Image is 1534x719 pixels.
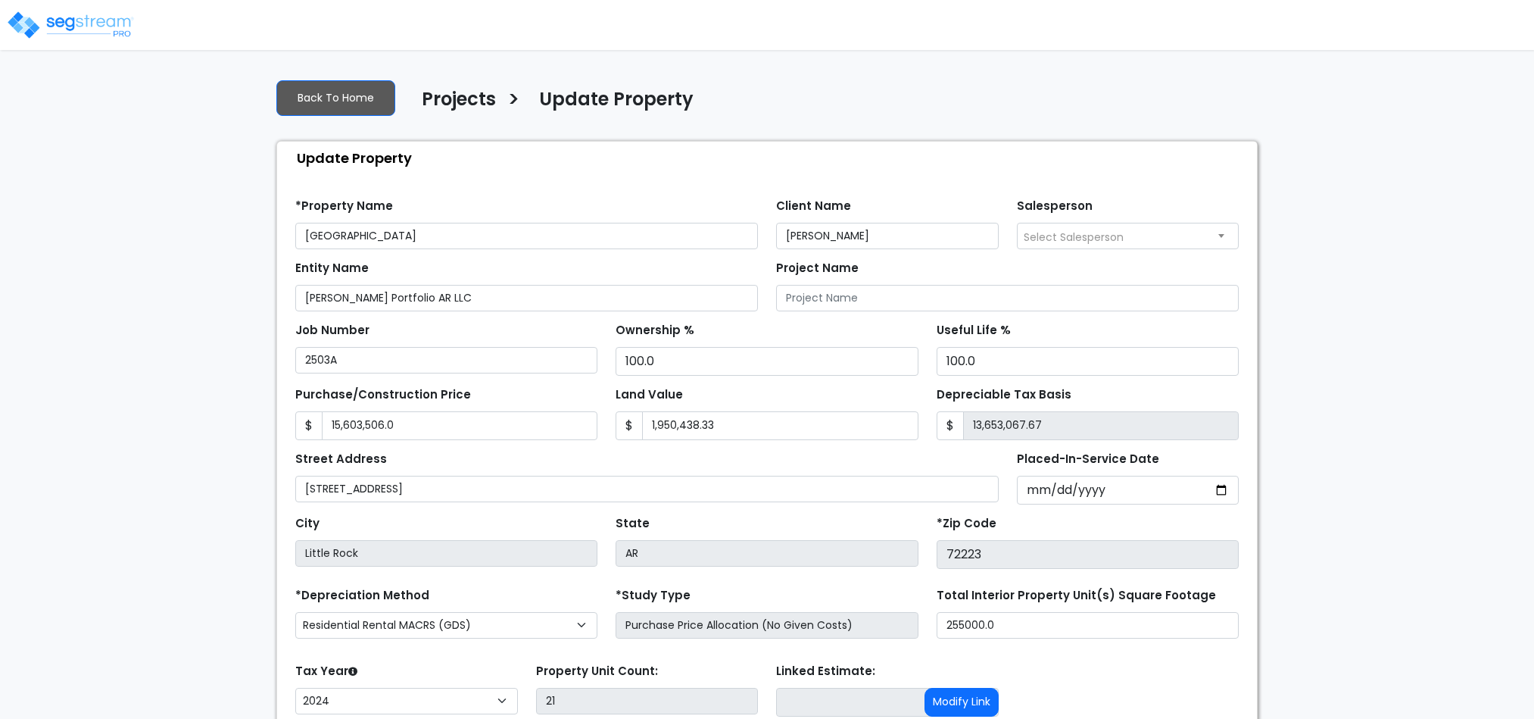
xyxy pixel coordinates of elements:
[937,612,1239,639] input: total square foot
[937,515,996,533] label: *Zip Code
[295,451,387,468] label: Street Address
[616,411,643,440] span: $
[276,80,395,116] a: Back To Home
[528,89,694,120] a: Update Property
[616,386,683,404] label: Land Value
[322,411,597,440] input: Purchase or Construction Price
[776,198,851,215] label: Client Name
[295,198,393,215] label: *Property Name
[776,223,999,249] input: Client Name
[507,87,520,117] h3: >
[1017,451,1159,468] label: Placed-In-Service Date
[410,89,496,120] a: Projects
[776,260,859,277] label: Project Name
[924,688,999,717] button: Modify Link
[536,688,759,714] input: Building Count
[295,587,429,605] label: *Depreciation Method
[937,322,1011,339] label: Useful Life %
[295,260,369,277] label: Entity Name
[295,322,369,339] label: Job Number
[937,347,1239,376] input: Depreciation
[937,386,1071,404] label: Depreciable Tax Basis
[616,587,691,605] label: *Study Type
[616,347,918,376] input: Ownership
[1017,198,1093,215] label: Salesperson
[616,322,694,339] label: Ownership %
[776,663,875,680] label: Linked Estimate:
[6,10,135,40] img: logo_pro_r.png
[1024,230,1124,245] span: Select Salesperson
[539,89,694,114] h4: Update Property
[295,223,758,249] input: Property Name
[536,663,658,680] label: Property Unit Count:
[937,540,1239,569] input: Zip Code
[295,386,471,404] label: Purchase/Construction Price
[422,89,496,114] h4: Projects
[937,411,964,440] span: $
[963,411,1239,440] input: 0.00
[937,587,1216,605] label: Total Interior Property Unit(s) Square Footage
[295,515,320,533] label: City
[642,411,918,440] input: Land Value
[295,663,357,680] label: Tax Year
[295,411,323,440] span: $
[295,285,758,311] input: Entity Name
[295,476,999,502] input: Street Address
[285,142,1257,174] div: Update Property
[776,285,1239,311] input: Project Name
[616,515,650,533] label: State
